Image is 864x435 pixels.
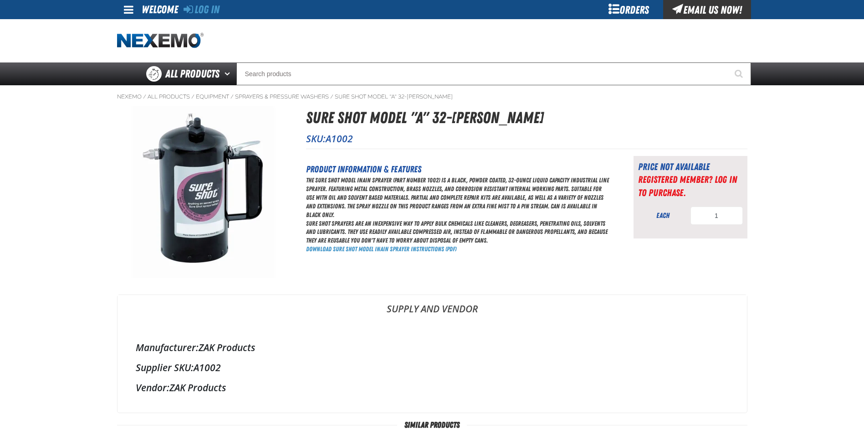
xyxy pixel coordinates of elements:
[143,93,146,100] span: /
[236,62,751,85] input: Search
[306,245,456,253] a: Download Sure Shot Model inAin Sprayer Instructions (pdf)
[191,93,194,100] span: /
[136,381,169,394] label: Vendor:
[306,162,611,176] h2: Product Information & Features
[306,132,747,145] p: SKU:
[306,219,611,245] p: Sure Shot sprayers are an inexpensive way to apply bulk chemicals like cleaners, degreasers, pene...
[638,174,737,198] a: Registered Member? Log In to purchase.
[690,207,743,225] input: Product Quantity
[117,33,204,49] img: Nexemo logo
[148,93,190,100] a: All Products
[196,93,229,100] a: Equipment
[165,66,220,82] span: All Products
[330,93,333,100] span: /
[235,93,329,100] a: Sprayers & Pressure Washers
[230,93,234,100] span: /
[136,361,729,374] div: A1002
[397,420,467,430] span: Similar Products
[117,93,142,100] a: Nexemo
[638,161,743,173] div: Price not available
[306,176,611,219] p: The Sure Shot Model inAin Sprayer (part number 1002) is a black, powder coated, 32-ounce liquid c...
[117,93,747,100] nav: Breadcrumbs
[326,132,353,145] span: A1002
[136,341,729,354] div: ZAK Products
[117,33,204,49] a: Home
[306,106,747,130] h1: Sure Shot Model "A" 32-[PERSON_NAME]
[184,3,220,16] a: Log In
[136,361,194,374] label: Supplier SKU:
[638,211,688,221] div: each
[118,295,747,322] a: Supply and Vendor
[118,106,290,278] img: Sure Shot Model "A" 32-Ounce Sprayer
[221,62,236,85] button: Open All Products pages
[136,341,199,354] label: Manufacturer:
[136,381,729,394] div: ZAK Products
[335,93,453,100] a: Sure Shot Model "A" 32-[PERSON_NAME]
[728,62,751,85] button: Start Searching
